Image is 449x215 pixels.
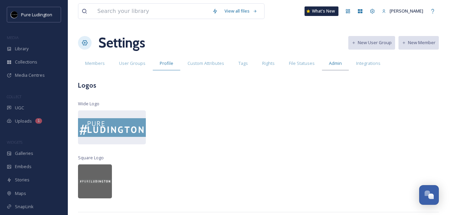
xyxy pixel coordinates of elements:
[78,155,104,161] span: Square Logo
[15,150,33,157] span: Galleries
[7,94,21,99] span: COLLECT
[11,11,18,18] img: pureludingtonF-2.png
[329,60,342,67] span: Admin
[188,60,224,67] span: Custom Attributes
[119,60,145,67] span: User Groups
[15,105,24,111] span: UGC
[390,8,423,14] span: [PERSON_NAME]
[15,118,32,124] span: Uploads
[221,4,261,18] a: View all files
[35,118,42,124] div: 1
[78,80,439,90] h3: Logos
[356,60,380,67] span: Integrations
[419,185,439,205] button: Open Chat
[15,203,34,210] span: SnapLink
[15,59,37,65] span: Collections
[15,46,28,52] span: Library
[78,164,112,198] img: pureludingtonF-2.png
[238,60,248,67] span: Tags
[7,140,22,145] span: WIDGETS
[289,60,315,67] span: File Statuses
[15,177,30,183] span: Stories
[78,118,146,137] img: Screenshot%202025-03-24%20at%2010.26.14.png
[305,6,338,16] a: What's New
[94,4,209,19] input: Search your library
[160,60,173,67] span: Profile
[7,35,19,40] span: MEDIA
[398,36,439,49] button: New Member
[78,101,99,107] span: Wide Logo
[348,36,395,49] button: New User Group
[15,190,26,197] span: Maps
[98,33,145,53] h1: Settings
[378,4,427,18] a: [PERSON_NAME]
[21,12,52,18] span: Pure Ludington
[15,163,32,170] span: Embeds
[15,72,45,78] span: Media Centres
[262,60,275,67] span: Rights
[85,60,105,67] span: Members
